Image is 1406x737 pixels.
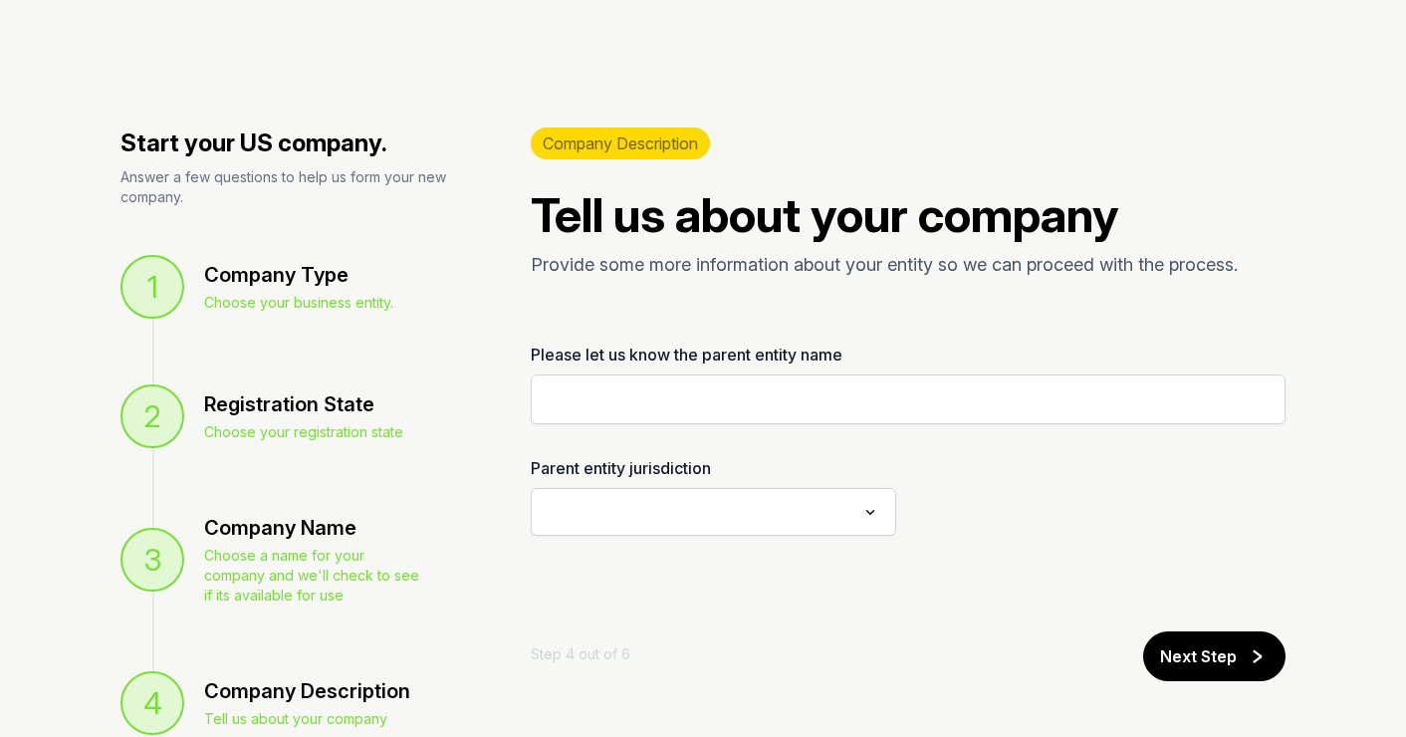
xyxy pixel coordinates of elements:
div: Start your US company. [120,127,467,159]
label: Parent entity jurisdiction [531,456,896,480]
div: Search for option [541,494,886,530]
div: 2 [120,384,184,448]
p: Tell us about your company [204,709,410,729]
div: Company Description [204,677,410,705]
p: Choose your registration state [204,422,403,442]
div: Company Name [204,514,419,542]
div: Step 4 out of 6 [531,644,783,664]
p: Choose a name for your company and we'll check to see if its available for use [204,546,419,606]
div: Registration State [204,390,403,418]
div: Company Type [204,261,393,289]
div: Company Description [531,127,710,159]
h2: Tell us about your company [531,191,1238,239]
a: Next Step [1143,631,1286,681]
label: Please let us know the parent entity name [531,343,1286,367]
div: 1 [120,255,184,319]
p: Choose your business entity. [204,293,393,313]
input: Search for option [543,498,855,526]
p: Provide some more information about your entity so we can proceed with the process. [531,251,1238,279]
div: 3 [120,528,184,592]
div: 4 [120,671,184,735]
div: Answer a few questions to help us form your new company. [120,167,467,207]
div: Next Step [1160,644,1237,668]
